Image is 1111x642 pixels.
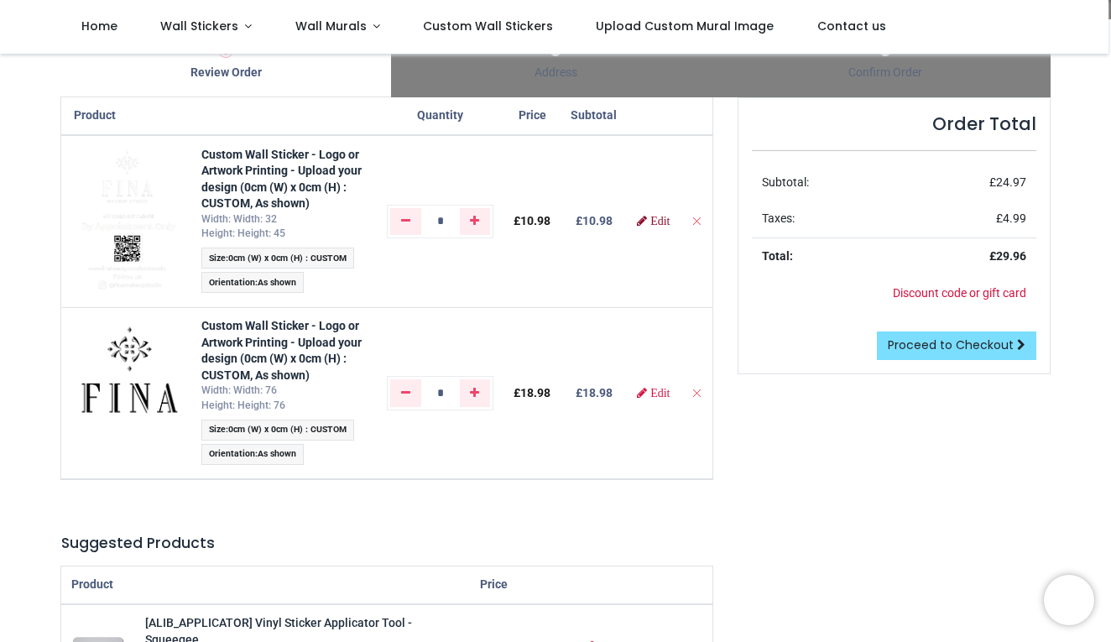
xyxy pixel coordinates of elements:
span: 0cm (W) x 0cm (H) : CUSTOM [228,424,347,435]
a: Add one [460,208,491,235]
span: Contact us [817,18,886,34]
th: Price [503,97,561,135]
span: £ [996,211,1026,225]
th: Subtotal [561,97,627,135]
span: As shown [258,277,296,288]
th: Product [61,97,191,135]
a: Remove from cart [691,386,702,399]
a: Remove one [390,208,421,235]
a: Edit [637,215,670,227]
span: £ [514,214,550,227]
span: 4.99 [1003,211,1026,225]
span: : [201,444,305,465]
span: Proceed to Checkout [888,337,1014,353]
span: Wall Murals [295,18,367,34]
span: : [201,420,355,441]
span: Width: Width: 76 [201,384,277,396]
a: Add one [460,379,491,406]
span: 0cm (W) x 0cm (H) : CUSTOM [228,253,347,264]
span: Edit [650,215,670,227]
strong: Total: [762,249,793,263]
span: £ [989,175,1026,189]
a: Remove one [390,379,421,406]
span: Upload Custom Mural Image [596,18,774,34]
span: Custom Wall Stickers [423,18,553,34]
span: 18.98 [520,386,550,399]
span: Width: Width: 32 [201,213,277,225]
a: Edit [637,387,670,399]
b: £ [576,214,613,227]
strong: £ [989,249,1026,263]
span: 10.98 [582,214,613,227]
span: Edit [650,387,670,399]
span: Size [209,424,226,435]
a: Remove from cart [691,214,702,227]
img: AWlispTqbAqQAAAAAElFTkSuQmCC [74,318,181,425]
img: QqAQKAQKgUKgECgECoFCYA0R+P8BedRfwcxwpCgAAAAASUVORK5CYII= [74,146,181,297]
span: 18.98 [582,386,613,399]
iframe: Brevo live chat [1044,575,1094,625]
span: Orientation [209,448,255,459]
div: Review Order [61,65,391,81]
th: Price [470,566,550,604]
span: As shown [258,448,296,459]
td: Subtotal: [752,164,905,201]
h5: Suggested Products [61,533,712,554]
h4: Order Total [752,112,1036,136]
span: Height: Height: 76 [201,399,285,411]
span: Quantity [417,108,463,122]
div: Address [391,65,721,81]
span: Size [209,253,226,264]
a: Custom Wall Sticker - Logo or Artwork Printing - Upload your design (0cm (W) x 0cm (H) : CUSTOM, ... [201,319,362,382]
th: Product [61,566,470,604]
td: Taxes: [752,201,905,237]
a: Custom Wall Sticker - Logo or Artwork Printing - Upload your design (0cm (W) x 0cm (H) : CUSTOM, ... [201,148,362,211]
div: Confirm Order [721,65,1051,81]
span: 24.97 [996,175,1026,189]
span: : [201,272,305,293]
span: : [201,248,355,269]
span: Height: Height: 45 [201,227,285,239]
span: Wall Stickers [160,18,238,34]
span: 29.96 [996,249,1026,263]
a: Proceed to Checkout [877,331,1036,360]
b: £ [576,386,613,399]
span: £ [514,386,550,399]
span: 10.98 [520,214,550,227]
span: Orientation [209,277,255,288]
a: Discount code or gift card [893,286,1026,300]
span: Home [81,18,117,34]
